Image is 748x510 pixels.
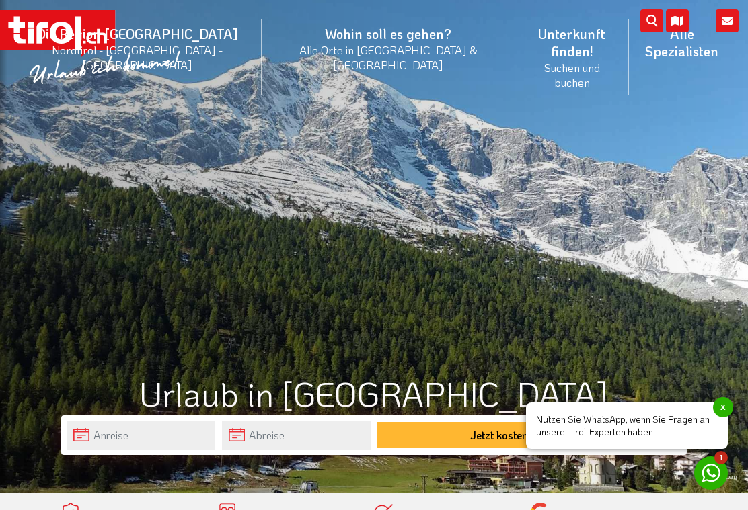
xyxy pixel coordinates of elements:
small: Suchen und buchen [531,60,613,89]
span: 1 [714,451,728,464]
span: x [713,397,733,417]
i: Kontakt [716,9,739,32]
a: Wohin soll es gehen?Alle Orte in [GEOGRAPHIC_DATA] & [GEOGRAPHIC_DATA] [262,10,515,87]
a: Alle Spezialisten [629,10,735,75]
small: Alle Orte in [GEOGRAPHIC_DATA] & [GEOGRAPHIC_DATA] [278,42,499,72]
button: Jetzt kostenlos anfragen [377,422,681,448]
input: Abreise [222,421,371,450]
a: Die Region [GEOGRAPHIC_DATA]Nordtirol - [GEOGRAPHIC_DATA] - [GEOGRAPHIC_DATA] [13,10,262,87]
input: Anreise [67,421,215,450]
a: Unterkunft finden!Suchen und buchen [515,10,629,104]
h1: Urlaub in [GEOGRAPHIC_DATA] [61,375,687,412]
i: Karte öffnen [666,9,689,32]
a: 1 Nutzen Sie WhatsApp, wenn Sie Fragen an unsere Tirol-Experten habenx [694,456,728,490]
span: Nutzen Sie WhatsApp, wenn Sie Fragen an unsere Tirol-Experten haben [526,402,728,449]
small: Nordtirol - [GEOGRAPHIC_DATA] - [GEOGRAPHIC_DATA] [30,42,246,72]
